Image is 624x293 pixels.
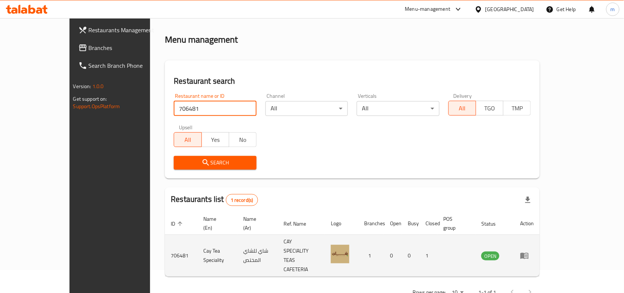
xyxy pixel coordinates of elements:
[203,214,228,232] span: Name (En)
[265,101,348,116] div: All
[89,43,168,52] span: Branches
[420,235,437,277] td: 1
[503,101,531,116] button: TMP
[331,245,349,263] img: Cay Tea Speciality
[481,219,505,228] span: Status
[174,132,201,147] button: All
[174,101,257,116] input: Search for restaurant name or ID..
[197,10,246,19] span: Menu management
[174,76,531,87] h2: Restaurant search
[481,252,499,260] span: OPEN
[72,21,174,39] a: Restaurants Management
[476,101,503,116] button: TGO
[73,94,107,104] span: Get support on:
[73,101,120,111] a: Support.OpsPlatform
[278,235,325,277] td: CAY SPECIALITY TEAS CAFETERIA
[284,219,316,228] span: Ref. Name
[174,156,257,170] button: Search
[420,212,437,235] th: Closed
[177,134,199,145] span: All
[357,101,440,116] div: All
[201,132,229,147] button: Yes
[485,5,534,13] div: [GEOGRAPHIC_DATA]
[226,197,258,204] span: 1 record(s)
[519,191,537,209] div: Export file
[405,5,451,14] div: Menu-management
[171,194,258,206] h2: Restaurants list
[191,10,194,19] li: /
[479,103,501,114] span: TGO
[92,81,104,91] span: 1.0.0
[165,10,189,19] a: Home
[452,103,473,114] span: All
[384,212,402,235] th: Open
[448,101,476,116] button: All
[72,57,174,74] a: Search Branch Phone
[232,134,254,145] span: No
[229,132,257,147] button: No
[611,5,615,13] span: m
[402,212,420,235] th: Busy
[72,39,174,57] a: Branches
[243,214,269,232] span: Name (Ar)
[89,26,168,34] span: Restaurants Management
[520,251,534,260] div: Menu
[165,34,238,46] h2: Menu management
[205,134,226,145] span: Yes
[443,214,467,232] span: POS group
[358,212,384,235] th: Branches
[197,235,237,277] td: Cay Tea Speciality
[481,252,499,260] div: OPEN
[506,103,528,114] span: TMP
[514,212,540,235] th: Action
[358,235,384,277] td: 1
[454,93,472,99] label: Delivery
[180,158,251,167] span: Search
[73,81,91,91] span: Version:
[165,212,540,277] table: enhanced table
[237,235,278,277] td: شاي للشاي المختص
[384,235,402,277] td: 0
[325,212,358,235] th: Logo
[89,61,168,70] span: Search Branch Phone
[226,194,258,206] div: Total records count
[402,235,420,277] td: 0
[171,219,185,228] span: ID
[179,125,193,130] label: Upsell
[165,235,197,277] td: 706481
